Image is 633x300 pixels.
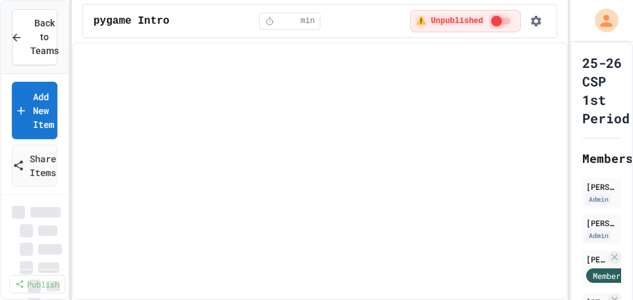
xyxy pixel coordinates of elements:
[524,190,620,246] iframe: chat widget
[9,275,65,293] a: Publish
[410,10,520,32] div: ⚠️ Students cannot see this content! Click the toggle to publish it and make it visible to your c...
[12,9,57,65] button: Back to Teams
[578,247,620,287] iframe: chat widget
[581,5,622,36] div: My Account
[582,149,633,167] h2: Members
[12,144,57,187] a: Share Items
[94,13,169,29] span: pygame Intro
[301,16,315,26] span: min
[12,82,57,139] a: Add New Item
[582,53,630,127] h1: 25-26 CSP 1st Period
[416,16,483,26] span: ⚠️ Unpublished
[586,181,617,193] div: [PERSON_NAME]
[30,16,59,58] span: Back to Teams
